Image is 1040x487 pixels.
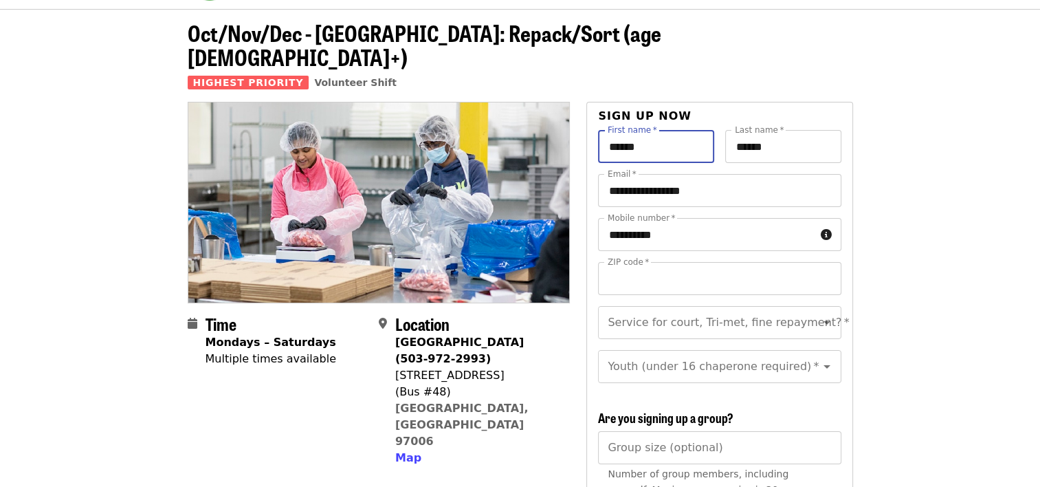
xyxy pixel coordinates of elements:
span: Time [206,312,236,336]
div: [STREET_ADDRESS] [395,367,559,384]
input: First name [598,130,714,163]
label: First name [608,126,657,134]
button: Map [395,450,421,466]
img: Oct/Nov/Dec - Beaverton: Repack/Sort (age 10+) organized by Oregon Food Bank [188,102,570,302]
label: Mobile number [608,214,675,222]
strong: [GEOGRAPHIC_DATA] (503-972-2993) [395,336,524,365]
span: Oct/Nov/Dec - [GEOGRAPHIC_DATA]: Repack/Sort (age [DEMOGRAPHIC_DATA]+) [188,17,661,73]
span: Location [395,312,450,336]
span: Map [395,451,421,464]
strong: Mondays – Saturdays [206,336,336,349]
input: Last name [725,130,841,163]
span: Highest Priority [188,76,309,89]
label: Last name [735,126,784,134]
label: ZIP code [608,258,649,266]
input: ZIP code [598,262,841,295]
input: [object Object] [598,431,841,464]
div: Multiple times available [206,351,336,367]
span: Are you signing up a group? [598,409,733,426]
label: Email [608,170,637,178]
input: Email [598,174,841,207]
button: Open [817,357,837,376]
a: Volunteer Shift [314,77,397,88]
div: (Bus #48) [395,384,559,400]
i: calendar icon [188,317,197,330]
button: Open [817,313,837,332]
a: [GEOGRAPHIC_DATA], [GEOGRAPHIC_DATA] 97006 [395,402,529,448]
span: Sign up now [598,109,692,122]
input: Mobile number [598,218,815,251]
i: map-marker-alt icon [379,317,387,330]
i: circle-info icon [821,228,832,241]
